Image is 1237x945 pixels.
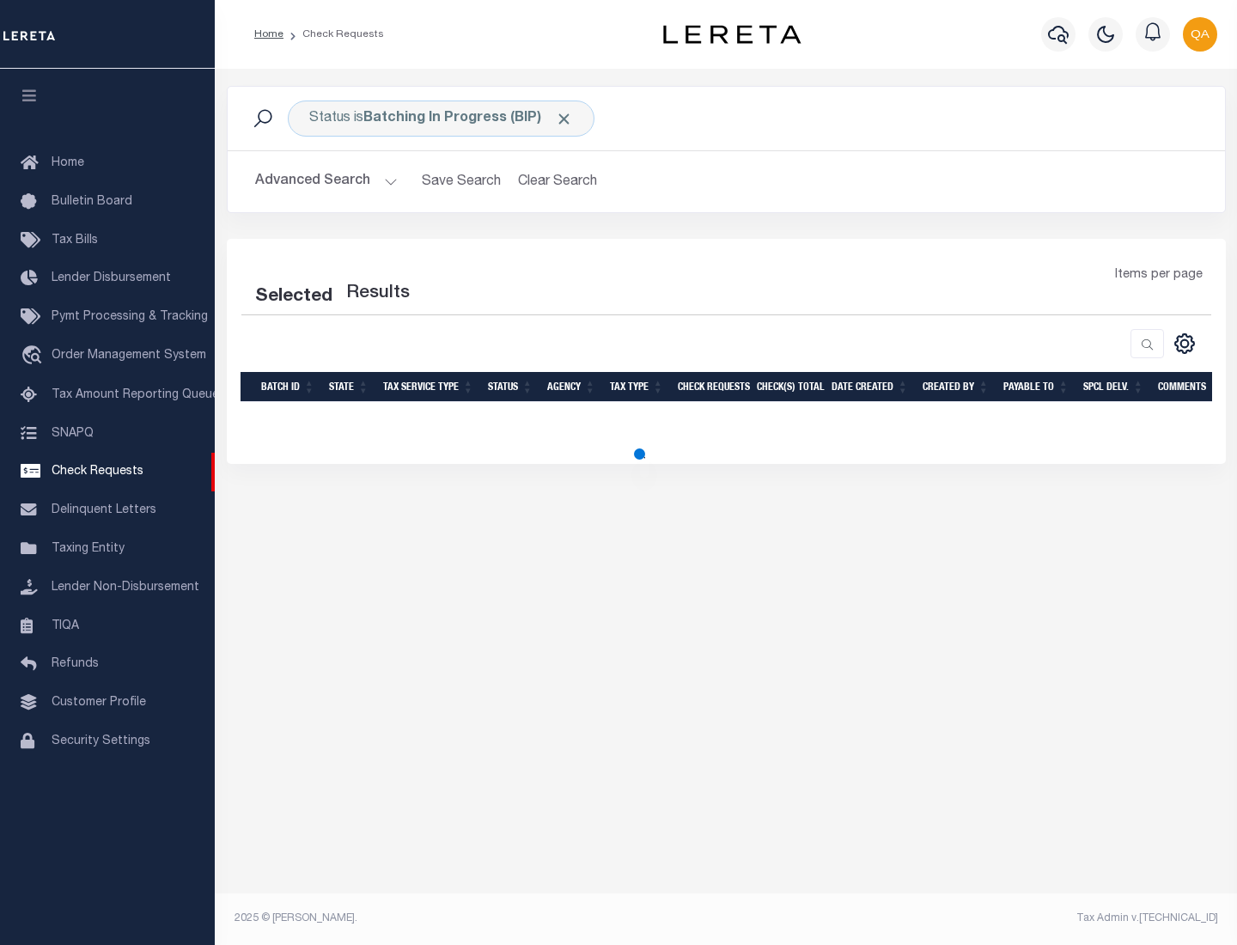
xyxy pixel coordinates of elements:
[52,619,79,631] span: TIQA
[603,372,671,402] th: Tax Type
[52,658,99,670] span: Refunds
[411,165,511,198] button: Save Search
[254,372,322,402] th: Batch Id
[663,25,801,44] img: logo-dark.svg
[1115,266,1203,285] span: Items per page
[511,165,605,198] button: Clear Search
[750,372,825,402] th: Check(s) Total
[21,345,48,368] i: travel_explore
[52,157,84,169] span: Home
[288,101,594,137] div: Click to Edit
[916,372,996,402] th: Created By
[52,697,146,709] span: Customer Profile
[255,283,332,311] div: Selected
[52,582,199,594] span: Lender Non-Disbursement
[376,372,481,402] th: Tax Service Type
[52,350,206,362] span: Order Management System
[540,372,603,402] th: Agency
[52,466,143,478] span: Check Requests
[346,280,410,308] label: Results
[52,311,208,323] span: Pymt Processing & Tracking
[481,372,540,402] th: Status
[52,543,125,555] span: Taxing Entity
[255,165,398,198] button: Advanced Search
[52,272,171,284] span: Lender Disbursement
[996,372,1076,402] th: Payable To
[363,112,573,125] b: Batching In Progress (BIP)
[671,372,750,402] th: Check Requests
[52,427,94,439] span: SNAPQ
[52,389,219,401] span: Tax Amount Reporting Queue
[739,911,1218,926] div: Tax Admin v.[TECHNICAL_ID]
[825,372,916,402] th: Date Created
[283,27,384,42] li: Check Requests
[254,29,283,40] a: Home
[1183,17,1217,52] img: svg+xml;base64,PHN2ZyB4bWxucz0iaHR0cDovL3d3dy53My5vcmcvMjAwMC9zdmciIHBvaW50ZXItZXZlbnRzPSJub25lIi...
[52,196,132,208] span: Bulletin Board
[222,911,727,926] div: 2025 © [PERSON_NAME].
[555,110,573,128] span: Click to Remove
[1076,372,1151,402] th: Spcl Delv.
[52,235,98,247] span: Tax Bills
[52,735,150,747] span: Security Settings
[1151,372,1228,402] th: Comments
[52,504,156,516] span: Delinquent Letters
[322,372,376,402] th: State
